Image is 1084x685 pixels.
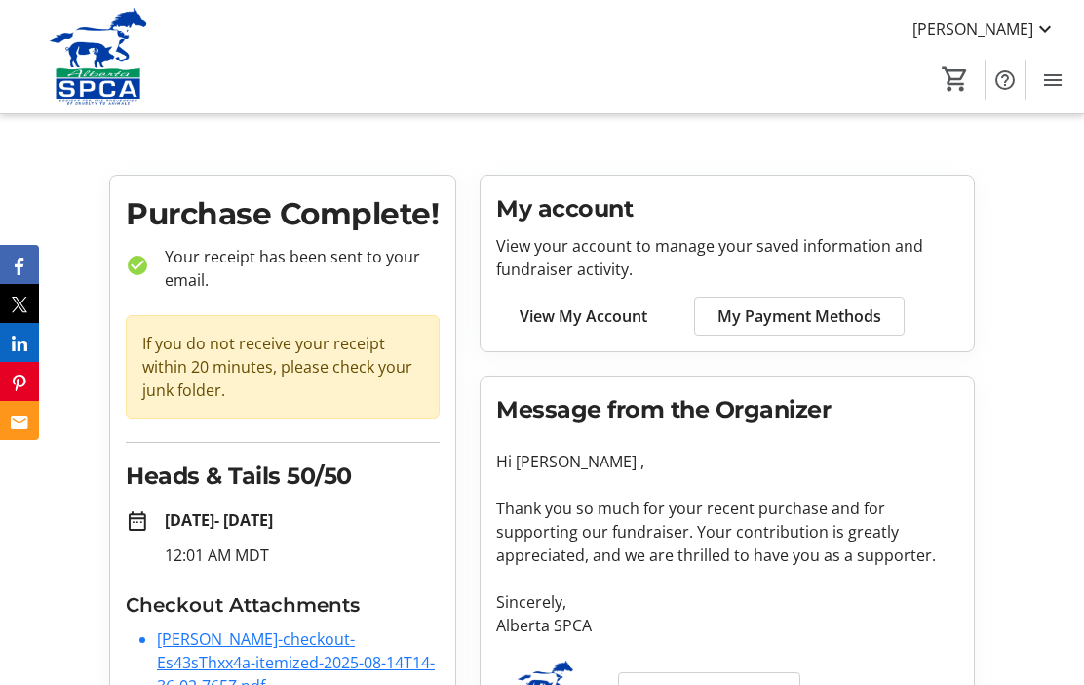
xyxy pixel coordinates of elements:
[938,61,973,97] button: Cart
[496,614,958,637] p: Alberta SPCA
[496,191,958,226] h2: My account
[496,590,958,614] p: Sincerely,
[126,510,149,534] mat-icon: date_range
[520,304,647,328] span: View My Account
[165,509,273,531] strong: [DATE] - [DATE]
[496,297,671,336] a: View My Account
[149,245,440,292] p: Your receipt has been sent to your email.
[694,297,905,336] a: My Payment Methods
[126,254,149,277] mat-icon: check_circle
[126,191,440,237] h1: Purchase Complete!
[126,459,440,494] h2: Heads & Tails 50/50
[496,234,958,281] p: View your account to manage your saved information and fundraiser activity.
[165,544,440,567] p: 12:01 AM MDT
[496,392,958,427] h2: Message from the Organizer
[912,18,1033,41] span: [PERSON_NAME]
[126,315,440,419] div: If you do not receive your receipt within 20 minutes, please check your junk folder.
[897,14,1072,45] button: [PERSON_NAME]
[496,497,958,567] p: Thank you so much for your recent purchase and for supporting our fundraiser. Your contribution i...
[1033,60,1072,100] button: Menu
[12,8,185,105] img: Alberta SPCA's Logo
[986,60,1025,100] button: Help
[717,304,881,328] span: My Payment Methods
[496,450,958,473] p: Hi [PERSON_NAME] ,
[126,590,440,620] h3: Checkout Attachments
